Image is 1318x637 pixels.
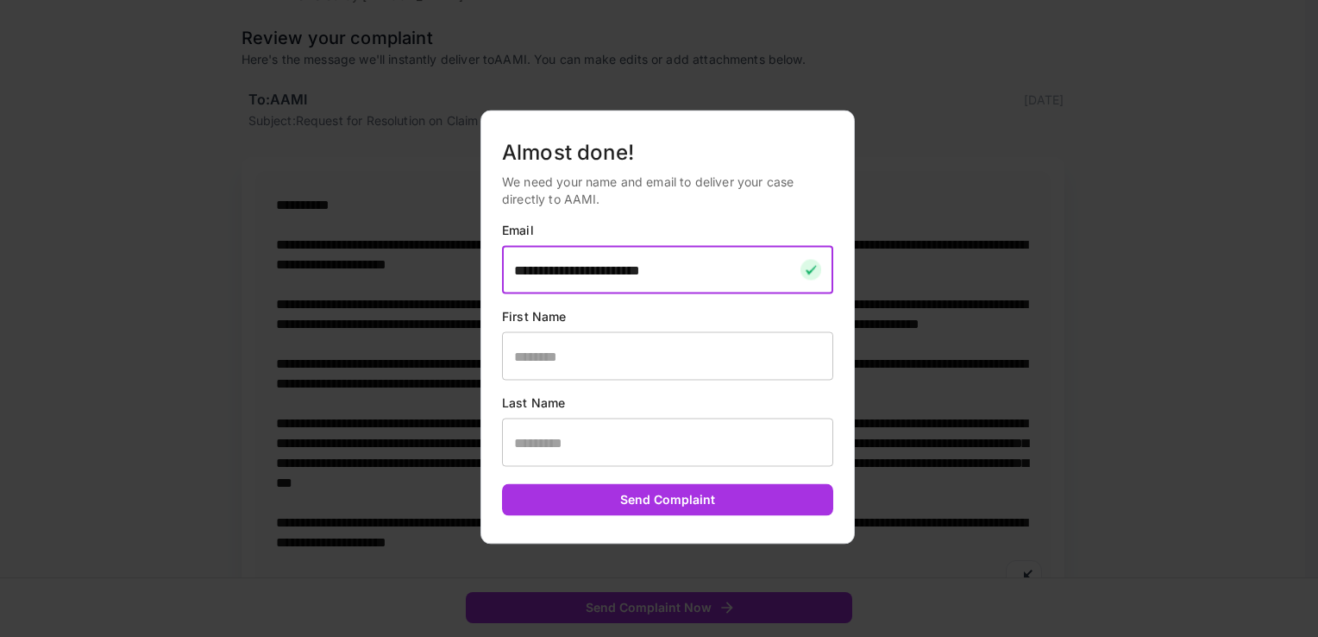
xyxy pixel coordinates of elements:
[502,484,833,516] button: Send Complaint
[502,308,833,325] p: First Name
[502,394,833,412] p: Last Name
[800,260,821,281] img: checkmark
[502,173,833,208] p: We need your name and email to deliver your case directly to AAMI.
[502,139,833,167] h5: Almost done!
[502,222,833,239] p: Email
